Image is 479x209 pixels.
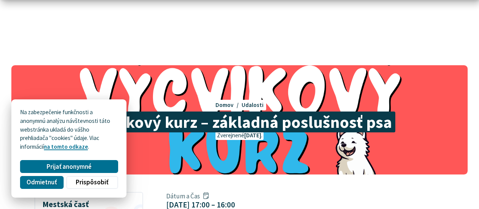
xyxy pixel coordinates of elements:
[66,176,118,189] button: Prispôsobiť
[215,101,234,108] span: Domov
[215,131,263,140] p: Zverejnené .
[244,132,261,139] span: [DATE]
[44,143,88,150] a: na tomto odkaze
[20,160,118,173] button: Prijať anonymné
[20,108,118,151] p: Na zabezpečenie funkčnosti a anonymnú analýzu návštevnosti táto webstránka ukladá do vášho prehli...
[166,192,235,200] span: Dátum a Čas
[76,178,108,186] span: Prispôsobiť
[242,101,264,108] a: Udalosti
[215,101,241,108] a: Domov
[47,163,92,171] span: Prijať anonymné
[27,178,57,186] span: Odmietnuť
[84,112,395,132] span: Výcvikový kurz – základná poslušnosť psa
[20,176,63,189] button: Odmietnuť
